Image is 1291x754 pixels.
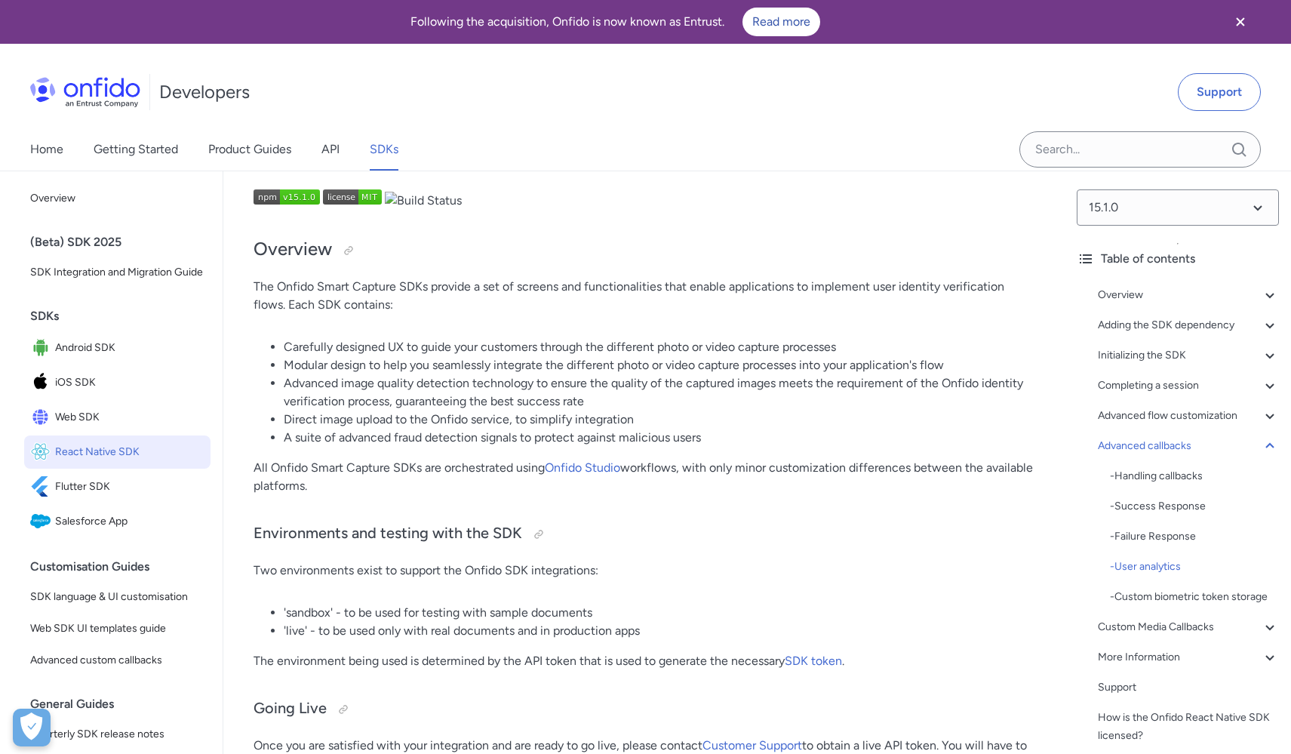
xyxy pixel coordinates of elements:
span: Web SDK UI templates guide [30,620,204,638]
p: The environment being used is determined by the API token that is used to generate the necessary . [254,652,1034,670]
a: Home [30,128,63,171]
button: Close banner [1213,3,1268,41]
a: Onfido Studio [545,460,620,475]
a: Getting Started [94,128,178,171]
a: More Information [1098,648,1279,666]
a: Advanced flow customization [1098,407,1279,425]
a: SDK language & UI customisation [24,582,211,612]
img: IconiOS SDK [30,372,55,393]
p: Two environments exist to support the Onfido SDK integrations: [254,562,1034,580]
h3: Environments and testing with the SDK [254,522,1034,546]
div: Table of contents [1077,250,1279,268]
div: Customisation Guides [30,552,217,582]
div: - User analytics [1110,558,1279,576]
a: Quarterly SDK release notes [24,719,211,749]
span: SDK Integration and Migration Guide [30,263,204,282]
a: Web SDK UI templates guide [24,614,211,644]
span: iOS SDK [55,372,204,393]
li: Carefully designed UX to guide your customers through the different photo or video capture processes [284,338,1034,356]
a: SDKs [370,128,398,171]
a: Completing a session [1098,377,1279,395]
span: Quarterly SDK release notes [30,725,204,743]
a: IconiOS SDKiOS SDK [24,366,211,399]
img: IconAndroid SDK [30,337,55,359]
a: Adding the SDK dependency [1098,316,1279,334]
a: -Custom biometric token storage [1110,588,1279,606]
div: Cookie Preferences [13,709,51,746]
img: IconFlutter SDK [30,476,55,497]
a: -Success Response [1110,497,1279,515]
a: Advanced callbacks [1098,437,1279,455]
svg: Close banner [1231,13,1250,31]
a: How is the Onfido React Native SDK licensed? [1098,709,1279,745]
a: SDK Integration and Migration Guide [24,257,211,288]
img: IconSalesforce App [30,511,55,532]
a: -User analytics [1110,558,1279,576]
a: Support [1098,679,1279,697]
img: NPM [323,189,382,205]
a: IconReact Native SDKReact Native SDK [24,435,211,469]
img: npm [254,189,320,205]
img: IconReact Native SDK [30,442,55,463]
p: All Onfido Smart Capture SDKs are orchestrated using workflows, with only minor customization dif... [254,459,1034,495]
div: Following the acquisition, Onfido is now known as Entrust. [18,8,1213,36]
div: General Guides [30,689,217,719]
a: Read more [742,8,820,36]
span: Flutter SDK [55,476,204,497]
a: Custom Media Callbacks [1098,618,1279,636]
a: -Failure Response [1110,528,1279,546]
a: IconFlutter SDKFlutter SDK [24,470,211,503]
div: (Beta) SDK 2025 [30,227,217,257]
div: - Failure Response [1110,528,1279,546]
a: Product Guides [208,128,291,171]
div: - Custom biometric token storage [1110,588,1279,606]
a: SDK token [785,654,842,668]
img: Build Status [385,192,462,210]
button: Open Preferences [13,709,51,746]
div: - Handling callbacks [1110,467,1279,485]
a: Initializing the SDK [1098,346,1279,365]
span: Web SDK [55,407,204,428]
a: Advanced custom callbacks [24,645,211,676]
span: React Native SDK [55,442,204,463]
a: Overview [1098,286,1279,304]
li: 'sandbox' - to be used for testing with sample documents [284,604,1034,622]
a: IconAndroid SDKAndroid SDK [24,331,211,365]
div: - Success Response [1110,497,1279,515]
img: IconWeb SDK [30,407,55,428]
p: The Onfido Smart Capture SDKs provide a set of screens and functionalities that enable applicatio... [254,278,1034,314]
a: IconWeb SDKWeb SDK [24,401,211,434]
h1: Developers [159,80,250,104]
a: API [321,128,340,171]
span: Overview [30,189,204,208]
span: Android SDK [55,337,204,359]
div: SDKs [30,301,217,331]
img: Onfido Logo [30,77,140,107]
input: Onfido search input field [1019,131,1261,168]
li: Modular design to help you seamlessly integrate the different photo or video capture processes in... [284,356,1034,374]
a: Overview [24,183,211,214]
li: 'live' - to be used only with real documents and in production apps [284,622,1034,640]
span: SDK language & UI customisation [30,588,204,606]
h2: Overview [254,237,1034,263]
li: Direct image upload to the Onfido service, to simplify integration [284,411,1034,429]
a: Support [1178,73,1261,111]
li: Advanced image quality detection technology to ensure the quality of the captured images meets th... [284,374,1034,411]
a: IconSalesforce AppSalesforce App [24,505,211,538]
a: Customer Support [702,738,802,752]
span: Advanced custom callbacks [30,651,204,669]
h3: Going Live [254,697,1034,722]
a: -Handling callbacks [1110,467,1279,485]
span: Salesforce App [55,511,204,532]
li: A suite of advanced fraud detection signals to protect against malicious users [284,429,1034,447]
